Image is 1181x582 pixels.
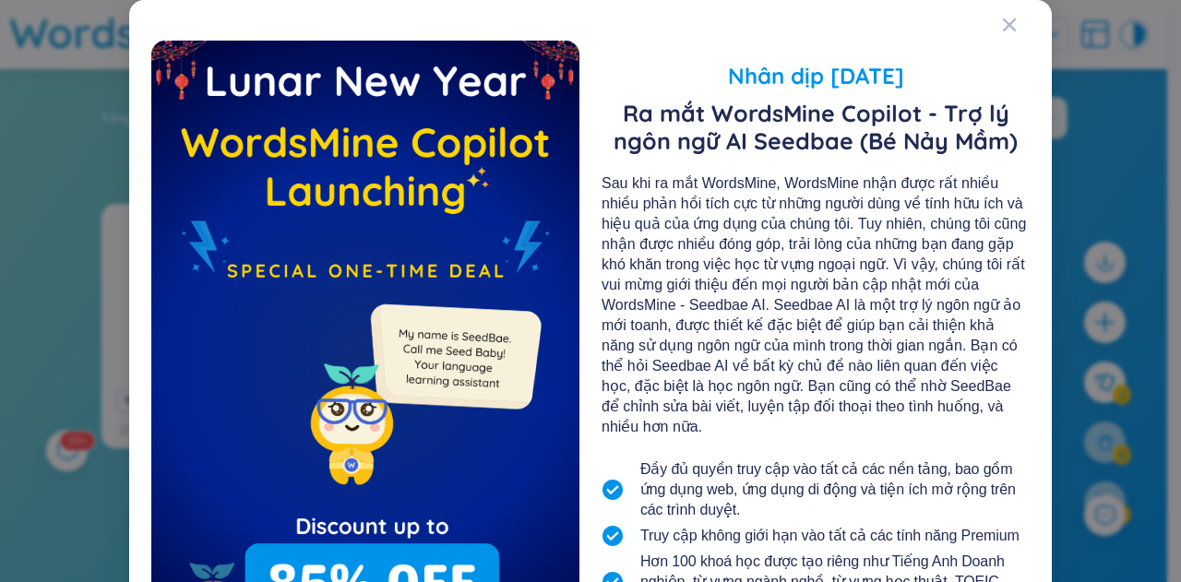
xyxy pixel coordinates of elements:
span: Truy cập không giới hạn vào tất cả các tính năng Premium [640,526,1020,546]
div: Sau khi ra mắt WordsMine, WordsMine nhận được rất nhiều nhiều phản hồi tích cực từ những người dù... [602,173,1030,437]
span: Đầy đủ quyền truy cập vào tất cả các nền tảng, bao gồm ứng dụng web, ứng dụng di động và tiện ích... [640,459,1030,520]
img: minionSeedbaeMessage.35ffe99e.png [362,267,545,450]
span: Nhân dịp [DATE] [602,59,1030,92]
span: Ra mắt WordsMine Copilot - Trợ lý ngôn ngữ AI Seedbae (Bé Nảy Mầm) [602,100,1030,155]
